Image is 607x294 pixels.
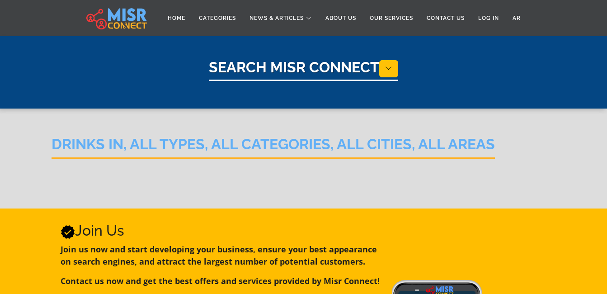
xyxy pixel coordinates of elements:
[161,9,192,27] a: Home
[243,9,319,27] a: News & Articles
[192,9,243,27] a: Categories
[209,59,398,81] h1: Search Misr Connect
[249,14,304,22] span: News & Articles
[61,225,75,239] svg: Verified account
[319,9,363,27] a: About Us
[420,9,471,27] a: Contact Us
[506,9,527,27] a: AR
[61,275,381,287] p: Contact us now and get the best offers and services provided by Misr Connect!
[61,222,381,239] h2: Join Us
[86,7,147,29] img: main.misr_connect
[52,136,495,159] h4: drinks in, All Types, All Categories, All Cities, All Areas
[471,9,506,27] a: Log in
[363,9,420,27] a: Our Services
[61,243,381,268] p: Join us now and start developing your business, ensure your best appearance on search engines, an...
